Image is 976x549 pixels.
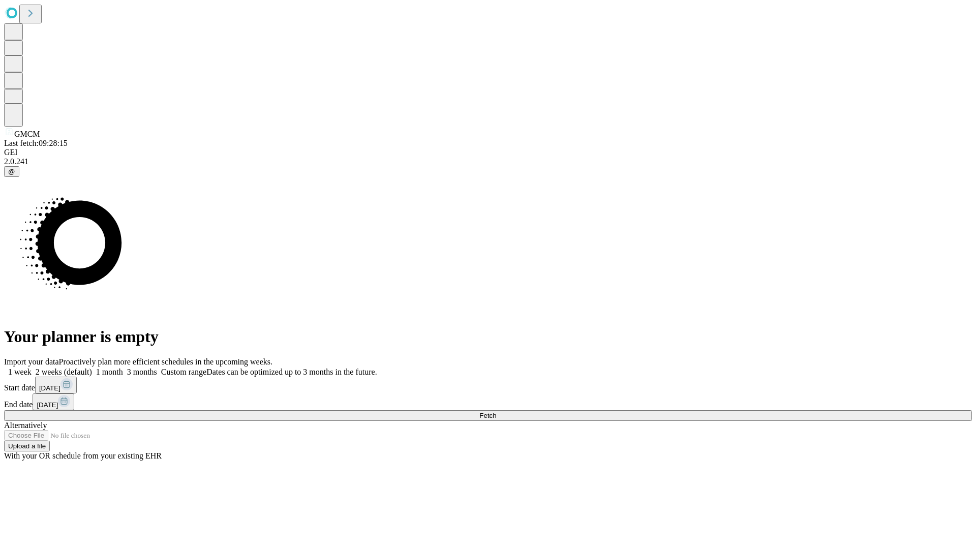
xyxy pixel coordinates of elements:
[161,368,206,376] span: Custom range
[59,357,272,366] span: Proactively plan more efficient schedules in the upcoming weeks.
[4,393,972,410] div: End date
[39,384,60,392] span: [DATE]
[4,421,47,430] span: Alternatively
[96,368,123,376] span: 1 month
[4,148,972,157] div: GEI
[8,368,32,376] span: 1 week
[4,377,972,393] div: Start date
[4,441,50,451] button: Upload a file
[4,139,68,147] span: Last fetch: 09:28:15
[35,377,77,393] button: [DATE]
[33,393,74,410] button: [DATE]
[36,368,92,376] span: 2 weeks (default)
[4,410,972,421] button: Fetch
[4,157,972,166] div: 2.0.241
[4,166,19,177] button: @
[4,451,162,460] span: With your OR schedule from your existing EHR
[4,327,972,346] h1: Your planner is empty
[14,130,40,138] span: GMCM
[206,368,377,376] span: Dates can be optimized up to 3 months in the future.
[479,412,496,419] span: Fetch
[37,401,58,409] span: [DATE]
[4,357,59,366] span: Import your data
[8,168,15,175] span: @
[127,368,157,376] span: 3 months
